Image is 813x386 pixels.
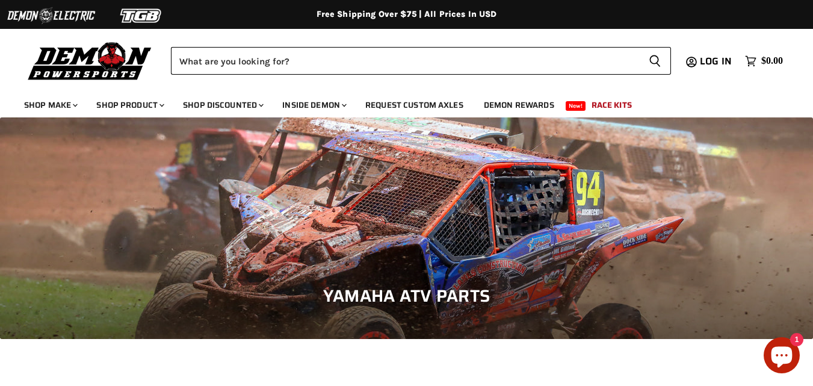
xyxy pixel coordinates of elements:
a: $0.00 [739,52,789,70]
img: Demon Powersports [24,39,156,82]
inbox-online-store-chat: Shopify online store chat [760,337,803,376]
a: Shop Make [15,93,85,117]
form: Product [171,47,671,75]
a: Inside Demon [273,93,354,117]
a: Log in [694,56,739,67]
ul: Main menu [15,88,780,117]
a: Request Custom Axles [356,93,472,117]
span: Log in [700,54,732,69]
h1: Yamaha ATV Parts [18,286,795,307]
img: Demon Electric Logo 2 [6,4,96,27]
a: Shop Product [87,93,172,117]
span: New! [566,101,586,111]
img: TGB Logo 2 [96,4,187,27]
a: Demon Rewards [475,93,563,117]
span: $0.00 [761,55,783,67]
button: Search [639,47,671,75]
input: Search [171,47,639,75]
a: Race Kits [583,93,641,117]
a: Shop Discounted [174,93,271,117]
